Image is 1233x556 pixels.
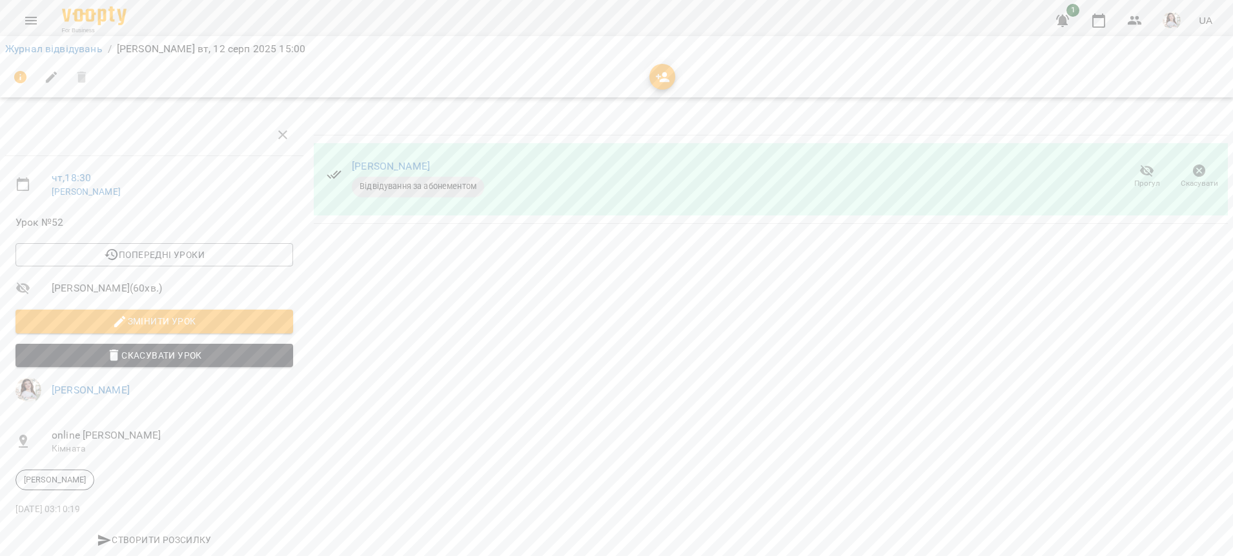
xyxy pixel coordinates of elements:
[21,532,288,548] span: Створити розсилку
[52,384,130,396] a: [PERSON_NAME]
[15,243,293,266] button: Попередні уроки
[1199,14,1212,27] span: UA
[352,160,430,172] a: [PERSON_NAME]
[62,26,127,35] span: For Business
[1066,4,1079,17] span: 1
[1173,159,1225,195] button: Скасувати
[1134,178,1160,189] span: Прогул
[1163,12,1181,30] img: a694e0b2dea0f9e3a16b402a4dbce13d.jpeg
[62,6,127,25] img: Voopty Logo
[52,442,293,455] p: Кімната
[1194,8,1218,32] button: UA
[52,186,121,197] a: [PERSON_NAME]
[1181,178,1218,189] span: Скасувати
[5,43,103,55] a: Журнал відвідувань
[108,41,112,57] li: /
[15,310,293,333] button: Змінити урок
[15,528,293,551] button: Створити розсилку
[5,41,1228,57] nav: breadcrumb
[352,181,484,192] span: Відвідування за абонементом
[52,281,293,296] span: [PERSON_NAME] ( 60 хв. )
[15,5,46,36] button: Menu
[117,41,305,57] p: [PERSON_NAME] вт, 12 серп 2025 15:00
[52,172,91,184] a: чт , 18:30
[26,247,283,263] span: Попередні уроки
[15,344,293,367] button: Скасувати Урок
[15,503,293,516] p: [DATE] 03:10:19
[52,428,293,443] span: online [PERSON_NAME]
[26,313,283,329] span: Змінити урок
[1121,159,1173,195] button: Прогул
[15,377,41,403] img: a694e0b2dea0f9e3a16b402a4dbce13d.jpeg
[16,474,94,486] span: [PERSON_NAME]
[15,215,293,230] span: Урок №52
[15,470,94,490] div: [PERSON_NAME]
[26,348,283,363] span: Скасувати Урок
